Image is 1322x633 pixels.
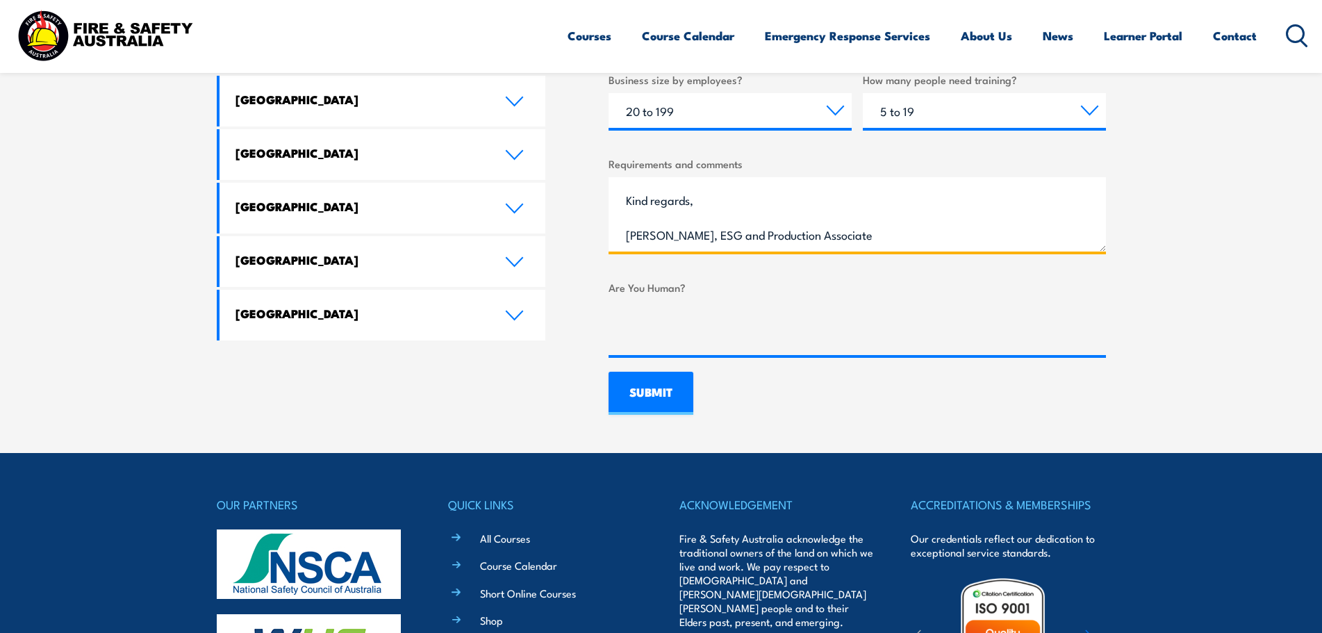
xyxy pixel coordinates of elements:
[480,586,576,600] a: Short Online Courses
[220,236,546,287] a: [GEOGRAPHIC_DATA]
[217,495,411,514] h4: OUR PARTNERS
[1104,17,1182,54] a: Learner Portal
[236,92,484,107] h4: [GEOGRAPHIC_DATA]
[220,129,546,180] a: [GEOGRAPHIC_DATA]
[609,301,820,355] iframe: reCAPTCHA
[220,290,546,340] a: [GEOGRAPHIC_DATA]
[1213,17,1257,54] a: Contact
[220,76,546,126] a: [GEOGRAPHIC_DATA]
[961,17,1012,54] a: About Us
[642,17,734,54] a: Course Calendar
[679,495,874,514] h4: ACKNOWLEDGEMENT
[911,495,1105,514] h4: ACCREDITATIONS & MEMBERSHIPS
[236,145,484,161] h4: [GEOGRAPHIC_DATA]
[609,279,1106,295] label: Are You Human?
[480,531,530,545] a: All Courses
[1043,17,1073,54] a: News
[236,252,484,268] h4: [GEOGRAPHIC_DATA]
[220,183,546,233] a: [GEOGRAPHIC_DATA]
[236,199,484,214] h4: [GEOGRAPHIC_DATA]
[609,156,1106,172] label: Requirements and comments
[480,558,557,573] a: Course Calendar
[911,532,1105,559] p: Our credentials reflect our dedication to exceptional service standards.
[236,306,484,321] h4: [GEOGRAPHIC_DATA]
[448,495,643,514] h4: QUICK LINKS
[568,17,611,54] a: Courses
[480,613,503,627] a: Shop
[765,17,930,54] a: Emergency Response Services
[679,532,874,629] p: Fire & Safety Australia acknowledge the traditional owners of the land on which we live and work....
[863,72,1106,88] label: How many people need training?
[609,72,852,88] label: Business size by employees?
[217,529,401,599] img: nsca-logo-footer
[609,372,693,415] input: SUBMIT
